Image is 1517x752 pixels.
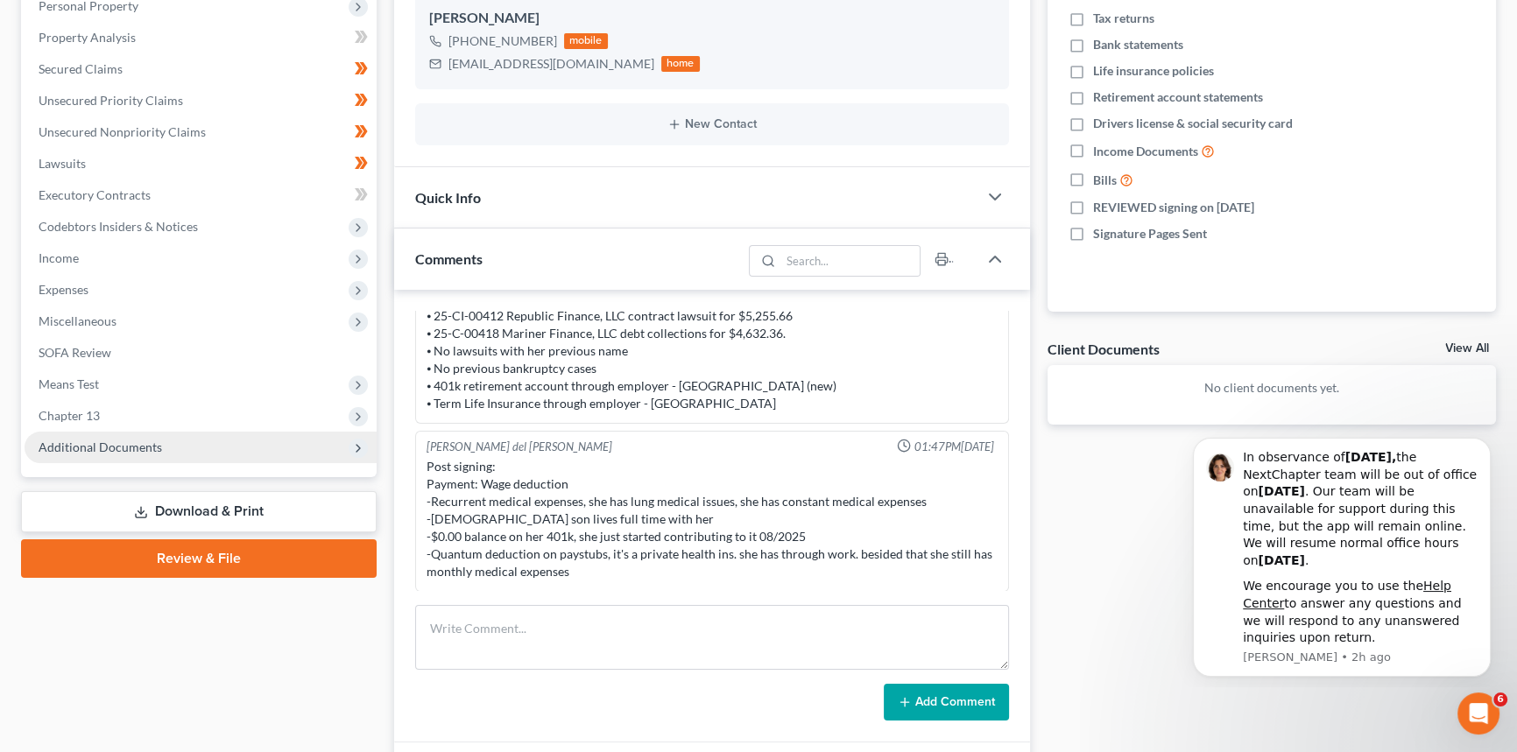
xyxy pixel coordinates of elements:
div: Client Documents [1048,340,1160,358]
span: REVIEWED signing on [DATE] [1093,199,1254,216]
span: Bills [1093,172,1117,189]
a: View All [1445,342,1489,355]
span: Retirement account statements [1093,88,1263,106]
span: Comments [415,250,483,267]
iframe: Intercom notifications message [1167,422,1517,687]
span: Codebtors Insiders & Notices [39,219,198,234]
p: No client documents yet. [1062,379,1483,397]
span: Tax returns [1093,10,1154,27]
span: Income [39,250,79,265]
span: Additional Documents [39,439,162,454]
span: Signature Pages Sent [1093,225,1207,242]
a: Property Analysis [25,22,377,53]
span: Bank statements [1093,36,1183,53]
span: Income Documents [1093,143,1198,160]
span: Drivers license & social security card [1093,115,1293,132]
span: SOFA Review [39,345,111,360]
span: Secured Claims [39,61,123,76]
span: Property Analysis [39,30,136,45]
div: [PHONE_NUMBER] [448,32,557,50]
a: SOFA Review [25,337,377,369]
div: [PERSON_NAME] [429,8,995,29]
iframe: Intercom live chat [1457,692,1499,734]
a: Secured Claims [25,53,377,85]
div: [EMAIL_ADDRESS][DOMAIN_NAME] [448,55,654,73]
button: Add Comment [884,684,1009,720]
span: 6 [1493,692,1507,706]
input: Search... [780,246,920,276]
span: Unsecured Nonpriority Claims [39,124,206,139]
span: Miscellaneous [39,313,116,328]
a: Executory Contracts [25,179,377,211]
a: Review & File [21,539,377,578]
span: Quick Info [415,189,481,206]
span: Executory Contracts [39,187,151,202]
span: 01:47PM[DATE] [914,439,994,455]
span: Life insurance policies [1093,62,1214,80]
span: Lawsuits [39,156,86,171]
a: Unsecured Priority Claims [25,85,377,116]
a: Download & Print [21,491,377,532]
a: Lawsuits [25,148,377,179]
div: mobile [564,33,608,49]
button: New Contact [429,117,995,131]
a: Unsecured Nonpriority Claims [25,116,377,148]
div: Post signing: Payment: Wage deduction -Recurrent medical expenses, she has lung medical issues, s... [427,458,998,580]
div: [PERSON_NAME] del [PERSON_NAME] [427,439,612,455]
span: Expenses [39,282,88,297]
span: Chapter 13 [39,408,100,423]
span: Unsecured Priority Claims [39,93,183,108]
div: home [661,56,700,72]
span: Means Test [39,376,99,391]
